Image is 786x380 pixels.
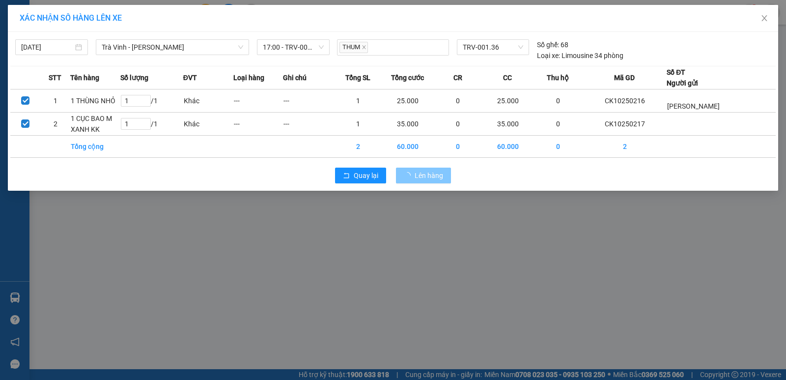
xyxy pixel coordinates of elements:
[20,13,122,23] span: XÁC NHẬN SỐ HÀNG LÊN XE
[233,72,264,83] span: Loại hàng
[533,89,583,113] td: 0
[483,136,533,158] td: 60.000
[751,5,778,32] button: Close
[238,44,244,50] span: down
[4,53,112,62] span: 0907111168 -
[760,14,768,22] span: close
[120,72,148,83] span: Số lượng
[4,19,143,29] p: GỬI:
[70,113,120,136] td: 1 CỤC BAO M XANH KK
[120,89,183,113] td: / 1
[483,89,533,113] td: 25.000
[537,50,623,61] div: Limousine 34 phòng
[667,102,720,110] span: [PERSON_NAME]
[333,136,383,158] td: 2
[21,42,73,53] input: 13/10/2025
[433,89,483,113] td: 0
[362,45,366,50] span: close
[383,89,433,113] td: 25.000
[70,136,120,158] td: Tổng cộng
[283,113,333,136] td: ---
[49,72,61,83] span: STT
[120,113,183,136] td: / 1
[404,172,415,179] span: loading
[583,113,667,136] td: CK10250217
[415,170,443,181] span: Lên hàng
[433,113,483,136] td: 0
[40,89,70,113] td: 1
[345,72,370,83] span: Tổng SL
[537,39,568,50] div: 68
[20,19,61,29] span: VP Cầu Kè -
[283,72,307,83] span: Ghi chú
[339,42,368,53] span: THUM
[333,89,383,113] td: 1
[383,136,433,158] td: 60.000
[533,113,583,136] td: 0
[614,72,635,83] span: Mã GD
[354,170,378,181] span: Quay lại
[263,40,324,55] span: 17:00 - TRV-001.36
[40,113,70,136] td: 2
[483,113,533,136] td: 35.000
[4,64,24,73] span: GIAO:
[333,113,383,136] td: 1
[533,136,583,158] td: 0
[537,50,560,61] span: Loại xe:
[183,89,233,113] td: Khác
[537,39,559,50] span: Số ghế:
[53,53,112,62] span: [PERSON_NAME]
[433,136,483,158] td: 0
[233,89,283,113] td: ---
[335,168,386,183] button: rollbackQuay lại
[70,72,99,83] span: Tên hàng
[547,72,569,83] span: Thu hộ
[343,172,350,180] span: rollback
[453,72,462,83] span: CR
[102,40,243,55] span: Trà Vinh - Hồ Chí Minh
[391,72,424,83] span: Tổng cước
[4,33,99,52] span: VP [PERSON_NAME] ([GEOGRAPHIC_DATA])
[233,113,283,136] td: ---
[463,40,523,55] span: TRV-001.36
[583,89,667,113] td: CK10250216
[583,136,667,158] td: 2
[667,67,698,88] div: Số ĐT Người gửi
[383,113,433,136] td: 35.000
[183,72,197,83] span: ĐVT
[503,72,512,83] span: CC
[4,33,143,52] p: NHẬN:
[183,113,233,136] td: Khác
[283,89,333,113] td: ---
[33,5,114,15] strong: BIÊN NHẬN GỬI HÀNG
[396,168,451,183] button: Lên hàng
[70,89,120,113] td: 1 THÙNG NHỎ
